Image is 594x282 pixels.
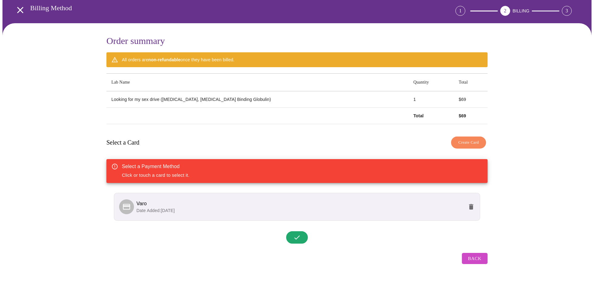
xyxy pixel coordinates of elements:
[454,91,488,108] td: $ 69
[451,137,486,149] button: Create Card
[30,4,421,12] h3: Billing Method
[459,113,466,118] strong: $ 69
[413,113,424,118] strong: Total
[408,91,454,108] td: 1
[122,161,189,181] div: Click or touch a card to select it.
[106,74,408,91] th: Lab Name
[455,6,465,16] div: 1
[148,57,180,62] strong: non-refundable
[458,139,479,146] span: Create Card
[462,253,488,264] button: Back
[11,1,29,19] button: open drawer
[408,74,454,91] th: Quantity
[513,8,530,13] span: BILLING
[122,163,189,170] div: Select a Payment Method
[136,201,147,206] span: Varo
[106,36,488,46] h3: Order summary
[106,91,408,108] td: Looking for my sex drive ([MEDICAL_DATA], [MEDICAL_DATA] Binding Globulin)
[136,208,175,213] span: Date Added: [DATE]
[468,254,481,262] span: Back
[454,74,488,91] th: Total
[106,139,140,146] h3: Select a Card
[122,54,235,65] div: All orders are once they have been billed.
[464,199,479,214] button: delete
[500,6,510,16] div: 2
[562,6,572,16] div: 3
